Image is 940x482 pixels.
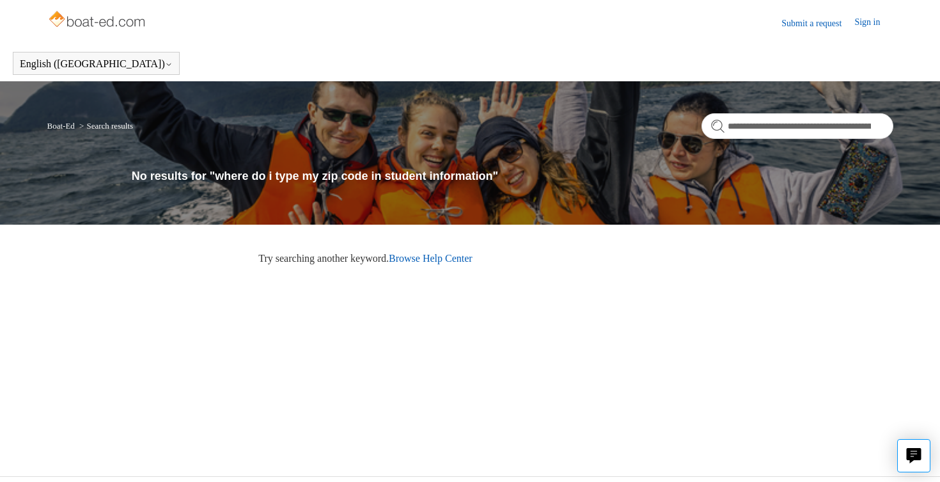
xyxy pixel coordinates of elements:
[47,121,75,131] a: Boat-Ed
[132,168,893,185] h1: No results for "where do i type my zip code in student information"
[47,121,77,131] li: Boat-Ed
[77,121,133,131] li: Search results
[47,8,149,33] img: Boat-Ed Help Center home page
[258,251,893,266] p: Try searching another keyword.
[389,253,473,264] a: Browse Help Center
[20,58,173,70] button: English ([GEOGRAPHIC_DATA])
[897,439,930,472] button: Live chat
[854,15,893,31] a: Sign in
[701,113,893,139] input: Search
[781,17,854,30] a: Submit a request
